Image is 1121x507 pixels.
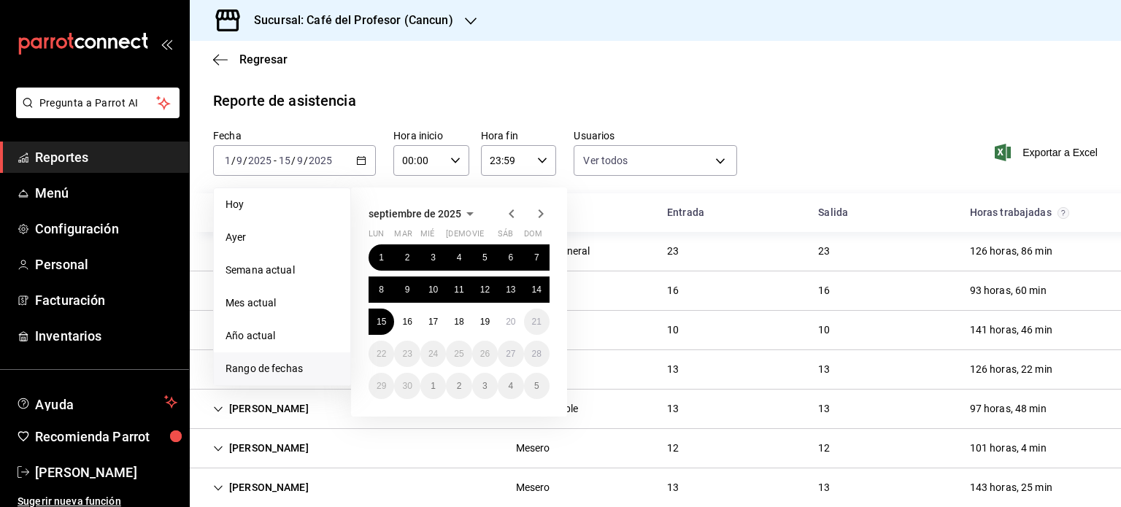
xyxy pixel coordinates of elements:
label: Fecha [213,131,376,141]
abbr: miércoles [420,229,434,244]
svg: El total de horas trabajadas por usuario es el resultado de la suma redondeada del registro de ho... [1058,207,1069,219]
button: 19 de septiembre de 2025 [472,309,498,335]
span: Hoy [226,197,339,212]
abbr: 20 de septiembre de 2025 [506,317,515,327]
span: Inventarios [35,326,177,346]
button: 11 de septiembre de 2025 [446,276,471,303]
abbr: 24 de septiembre de 2025 [428,349,438,359]
span: Recomienda Parrot [35,427,177,446]
div: Row [190,311,1121,350]
button: 13 de septiembre de 2025 [498,276,523,303]
button: 4 de septiembre de 2025 [446,244,471,271]
abbr: 14 de septiembre de 2025 [532,285,542,295]
div: Cell [655,474,690,501]
abbr: 28 de septiembre de 2025 [532,349,542,359]
abbr: 15 de septiembre de 2025 [377,317,386,327]
span: Regresar [239,53,288,66]
button: 20 de septiembre de 2025 [498,309,523,335]
button: Pregunta a Parrot AI [16,88,180,118]
button: septiembre de 2025 [369,205,479,222]
div: HeadCell [655,199,806,226]
abbr: domingo [524,229,542,244]
abbr: 5 de septiembre de 2025 [482,252,488,263]
abbr: 1 de septiembre de 2025 [379,252,384,263]
button: 18 de septiembre de 2025 [446,309,471,335]
div: Cell [655,356,690,383]
div: Cell [201,474,320,501]
div: Cell [655,317,690,344]
input: ---- [247,155,272,166]
abbr: 4 de septiembre de 2025 [457,252,462,263]
div: Cell [958,395,1058,422]
abbr: 27 de septiembre de 2025 [506,349,515,359]
div: Row [190,350,1121,390]
abbr: 8 de septiembre de 2025 [379,285,384,295]
div: Cell [806,435,841,462]
abbr: 3 de octubre de 2025 [482,381,488,391]
abbr: lunes [369,229,384,244]
div: Cell [504,474,562,501]
abbr: 30 de septiembre de 2025 [402,381,412,391]
button: 9 de septiembre de 2025 [394,276,420,303]
label: Hora fin [481,131,557,141]
abbr: 3 de septiembre de 2025 [431,252,436,263]
div: Cell [201,356,320,383]
abbr: 2 de octubre de 2025 [457,381,462,391]
span: [PERSON_NAME] [35,463,177,482]
abbr: jueves [446,229,532,244]
abbr: 1 de octubre de 2025 [431,381,436,391]
div: Mesero [516,441,550,456]
div: Cell [806,395,841,422]
abbr: 16 de septiembre de 2025 [402,317,412,327]
span: Ayer [226,230,339,245]
button: 14 de septiembre de 2025 [524,276,550,303]
button: 25 de septiembre de 2025 [446,341,471,367]
div: Mesero [516,480,550,495]
div: Head [190,193,1121,232]
div: Cell [958,356,1064,383]
button: 2 de octubre de 2025 [446,373,471,399]
div: Cell [958,317,1064,344]
input: -- [224,155,231,166]
abbr: 9 de septiembre de 2025 [405,285,410,295]
div: Row [190,429,1121,468]
div: Cell [655,277,690,304]
span: Configuración [35,219,177,239]
button: 12 de septiembre de 2025 [472,276,498,303]
a: Pregunta a Parrot AI [10,106,180,121]
button: 16 de septiembre de 2025 [394,309,420,335]
span: Reportes [35,147,177,167]
div: Cell [958,277,1058,304]
div: Cell [201,317,320,344]
span: Año actual [226,328,339,344]
abbr: viernes [472,229,484,244]
input: ---- [308,155,333,166]
abbr: 10 de septiembre de 2025 [428,285,438,295]
span: Rango de fechas [226,361,339,376]
button: 8 de septiembre de 2025 [369,276,394,303]
button: 27 de septiembre de 2025 [498,341,523,367]
div: Cell [806,356,841,383]
abbr: 26 de septiembre de 2025 [480,349,490,359]
button: 23 de septiembre de 2025 [394,341,420,367]
abbr: 29 de septiembre de 2025 [377,381,386,391]
button: 10 de septiembre de 2025 [420,276,446,303]
h3: Sucursal: Café del Profesor (Cancun) [242,12,453,29]
abbr: martes [394,229,412,244]
button: 1 de septiembre de 2025 [369,244,394,271]
abbr: 5 de octubre de 2025 [534,381,539,391]
button: 17 de septiembre de 2025 [420,309,446,335]
abbr: 4 de octubre de 2025 [508,381,513,391]
div: Cell [655,435,690,462]
span: Semana actual [226,263,339,278]
div: Cell [806,277,841,304]
abbr: sábado [498,229,513,244]
span: Facturación [35,290,177,310]
button: 7 de septiembre de 2025 [524,244,550,271]
div: Cell [958,474,1064,501]
button: 1 de octubre de 2025 [420,373,446,399]
button: 3 de octubre de 2025 [472,373,498,399]
abbr: 13 de septiembre de 2025 [506,285,515,295]
abbr: 18 de septiembre de 2025 [454,317,463,327]
abbr: 17 de septiembre de 2025 [428,317,438,327]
